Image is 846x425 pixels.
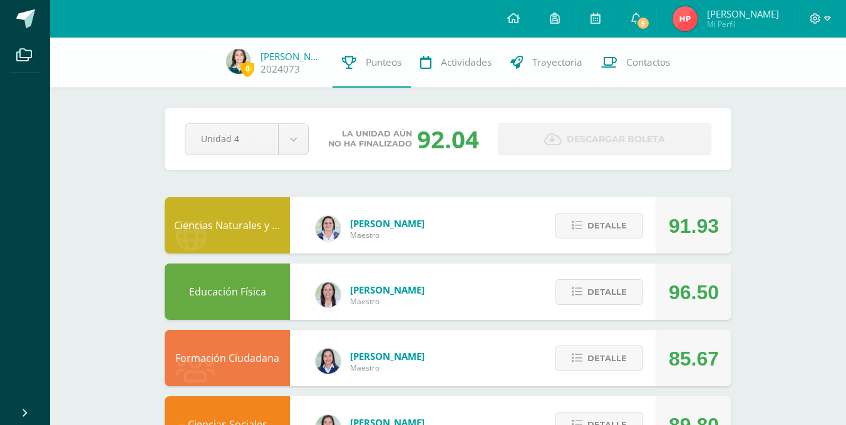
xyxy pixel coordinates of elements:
[555,346,643,371] button: Detalle
[316,349,341,374] img: 0720b70caab395a5f554da48e8831271.png
[201,124,262,153] span: Unidad 4
[350,296,425,307] span: Maestro
[350,362,425,373] span: Maestro
[669,198,719,254] div: 91.93
[350,350,425,362] span: [PERSON_NAME]
[350,284,425,296] span: [PERSON_NAME]
[165,330,290,386] div: Formación Ciudadana
[567,124,665,155] span: Descargar boleta
[707,19,779,29] span: Mi Perfil
[587,347,627,370] span: Detalle
[501,38,592,88] a: Trayectoria
[417,123,479,155] div: 92.04
[350,230,425,240] span: Maestro
[441,56,492,69] span: Actividades
[587,214,627,237] span: Detalle
[333,38,411,88] a: Punteos
[240,61,254,76] span: 0
[555,213,643,238] button: Detalle
[592,38,679,88] a: Contactos
[411,38,501,88] a: Actividades
[669,264,719,320] div: 96.50
[261,50,323,63] a: [PERSON_NAME]
[669,330,719,387] div: 85.67
[555,279,643,305] button: Detalle
[185,124,308,155] a: Unidad 4
[165,264,290,320] div: Educación Física
[366,56,401,69] span: Punteos
[226,49,251,74] img: 7e0dc64fe499dd91c09771069845b0f1.png
[165,197,290,253] div: Ciencias Naturales y Tecnología
[316,216,341,241] img: 7f3683f90626f244ba2c27139dbb4749.png
[636,16,650,30] span: 5
[626,56,670,69] span: Contactos
[532,56,582,69] span: Trayectoria
[261,63,300,76] a: 2024073
[707,8,779,20] span: [PERSON_NAME]
[350,217,425,230] span: [PERSON_NAME]
[673,6,698,31] img: a697319b084dfd62632075d0f119f758.png
[316,282,341,307] img: f77eda19ab9d4901e6803b4611072024.png
[587,280,627,304] span: Detalle
[328,129,412,149] span: La unidad aún no ha finalizado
